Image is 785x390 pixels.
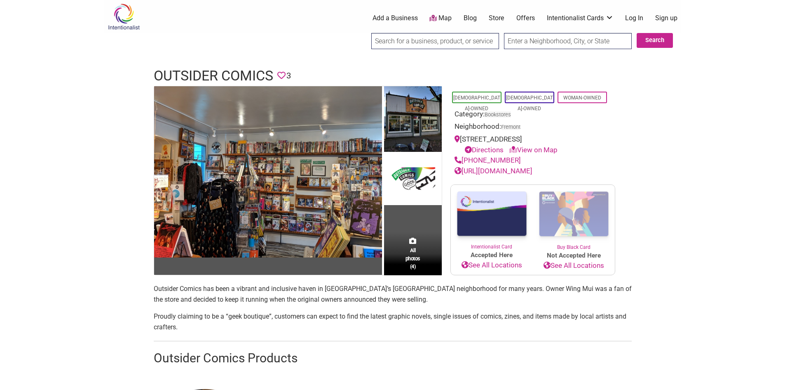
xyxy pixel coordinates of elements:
[104,3,143,30] img: Intentionalist
[501,125,520,130] span: Fremont
[506,95,553,111] a: [DEMOGRAPHIC_DATA]-Owned
[455,167,532,175] a: [URL][DOMAIN_NAME]
[516,14,535,23] a: Offers
[286,69,291,82] span: 3
[154,86,382,258] img: Outsider Comics
[563,95,601,101] a: Woman-Owned
[384,154,442,205] img: Outsider Comics
[373,14,418,23] a: Add a Business
[625,14,643,23] a: Log In
[455,121,611,134] div: Neighborhood:
[637,33,673,48] button: Search
[455,109,611,122] div: Category:
[465,146,504,154] a: Directions
[453,95,500,111] a: [DEMOGRAPHIC_DATA]-Owned
[533,260,615,271] a: See All Locations
[455,134,611,155] div: [STREET_ADDRESS]
[533,251,615,260] span: Not Accepted Here
[655,14,677,23] a: Sign up
[154,66,273,86] h1: Outsider Comics
[504,33,632,49] input: Enter a Neighborhood, City, or State
[455,156,521,164] a: [PHONE_NUMBER]
[533,185,615,251] a: Buy Black Card
[451,185,533,251] a: Intentionalist Card
[154,311,632,332] p: Proudly claiming to be a “geek boutique”, customers can expect to find the latest graphic novels,...
[451,260,533,271] a: See All Locations
[405,246,420,270] span: All photos (4)
[371,33,499,49] input: Search for a business, product, or service
[533,185,615,243] img: Buy Black Card
[509,146,558,154] a: View on Map
[547,14,614,23] a: Intentionalist Cards
[451,185,533,243] img: Intentionalist Card
[464,14,477,23] a: Blog
[154,350,632,367] h2: Outsider Comics Products
[451,251,533,260] span: Accepted Here
[154,284,632,305] p: Outsider Comics has been a vibrant and inclusive haven in [GEOGRAPHIC_DATA]’s [GEOGRAPHIC_DATA] n...
[485,111,511,118] a: Bookstores
[429,14,452,23] a: Map
[384,86,442,154] img: Outsider Comics
[489,14,504,23] a: Store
